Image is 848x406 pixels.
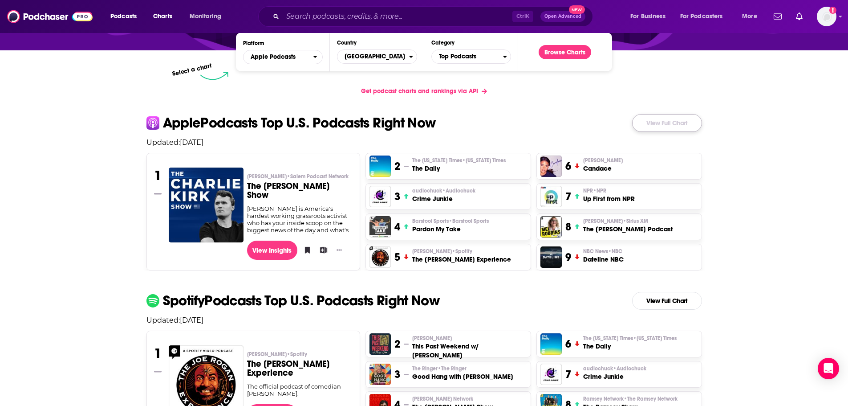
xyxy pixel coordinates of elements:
span: • Salem Podcast Network [287,173,349,180]
h3: Dateline NBC [583,255,624,264]
span: The [US_STATE] Times [412,157,506,164]
a: The Joe Rogan Experience [369,246,391,268]
span: • Audiochuck [613,365,646,372]
p: The Ringer • The Ringer [412,365,513,372]
a: This Past Weekend w/ Theo Von [369,333,391,355]
img: Pardon My Take [369,216,391,238]
h3: 2 [394,160,400,173]
button: open menu [104,9,148,24]
span: • Sirius XM [623,218,648,224]
h3: 5 [394,250,400,264]
span: [GEOGRAPHIC_DATA] [337,49,409,64]
a: NBC News•NBCDateline NBC [583,248,624,264]
p: NBC News • NBC [583,248,624,255]
a: audiochuck•AudiochuckCrime Junkie [412,187,475,203]
span: • The Ramsey Network [624,396,678,402]
img: Crime Junkie [540,364,562,385]
button: Show More Button [333,246,345,254]
h3: Up First from NPR [583,194,635,203]
span: Podcasts [110,10,137,23]
h3: The [PERSON_NAME] Podcast [583,225,673,234]
button: Categories [431,49,511,64]
span: For Business [630,10,665,23]
a: Crime Junkie [369,186,391,207]
div: The official podcast of comedian [PERSON_NAME]. [247,383,353,397]
p: The New York Times • New York Times [583,335,677,342]
input: Search podcasts, credits, & more... [283,9,512,24]
a: [PERSON_NAME]•Sirius XMThe [PERSON_NAME] Podcast [583,217,673,234]
span: audiochuck [583,365,646,372]
span: audiochuck [412,187,475,194]
a: audiochuck•AudiochuckCrime Junkie [583,365,646,381]
span: [PERSON_NAME] [247,351,307,358]
h3: The Daily [412,164,506,173]
img: Good Hang with Amy Poehler [369,364,391,385]
a: Candace [540,156,562,177]
h3: The [PERSON_NAME] Experience [412,255,511,264]
span: For Podcasters [680,10,723,23]
span: NBC News [583,248,622,255]
img: User Profile [817,7,836,26]
a: The Daily [369,156,391,177]
a: [PERSON_NAME]Candace [583,157,623,173]
span: • NBC [608,248,622,254]
p: Select a chart [172,62,213,78]
span: • Barstool Sports [449,218,489,224]
h3: Pardon My Take [412,225,489,234]
span: • [US_STATE] Times [462,157,506,164]
img: The Charlie Kirk Show [169,168,243,242]
h3: 6 [565,160,571,173]
a: View Insights [247,241,297,260]
span: • Spotify [452,248,472,254]
img: Up First from NPR [540,186,562,207]
p: The New York Times • New York Times [412,157,506,164]
span: • Audiochuck [442,188,475,194]
span: Logged in as jludiametercap [817,7,836,26]
img: The Mel Robbins Podcast [540,216,562,238]
a: The [US_STATE] Times•[US_STATE] TimesThe Daily [412,157,506,173]
h3: 4 [394,220,400,234]
a: View Full Chart [632,292,702,310]
p: Candace Owens [583,157,623,164]
span: Ramsey Network [583,395,678,402]
span: More [742,10,757,23]
button: open menu [183,9,233,24]
h3: The [PERSON_NAME] Experience [247,360,353,377]
button: open menu [736,9,768,24]
a: NPR•NPRUp First from NPR [583,187,635,203]
a: [PERSON_NAME]•Salem Podcast NetworkThe [PERSON_NAME] Show [247,173,353,205]
span: The [US_STATE] Times [583,335,677,342]
h3: 1 [154,345,162,361]
p: Spotify Podcasts Top U.S. Podcasts Right Now [163,294,440,308]
a: Show notifications dropdown [770,9,785,24]
h3: Crime Junkie [412,194,475,203]
svg: Add a profile image [829,7,836,14]
p: Theo Von [412,335,527,342]
h3: 7 [565,190,571,203]
img: Dateline NBC [540,246,562,268]
img: The Daily [540,333,562,355]
a: [PERSON_NAME]•SpotifyThe [PERSON_NAME] Experience [412,248,511,264]
a: The [US_STATE] Times•[US_STATE] TimesThe Daily [583,335,677,351]
span: Top Podcasts [432,49,503,64]
span: Apple Podcasts [251,54,296,60]
button: open menu [674,9,736,24]
span: Barstool Sports [412,217,489,225]
a: Barstool Sports•Barstool SportsPardon My Take [412,217,489,234]
button: open menu [243,50,323,64]
h3: The Daily [583,342,677,351]
h3: 3 [394,368,400,381]
span: [PERSON_NAME] [412,248,472,255]
p: Joe Rogan • Spotify [412,248,511,255]
span: Ctrl K [512,11,533,22]
h3: 1 [154,168,162,184]
h3: 3 [394,190,400,203]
